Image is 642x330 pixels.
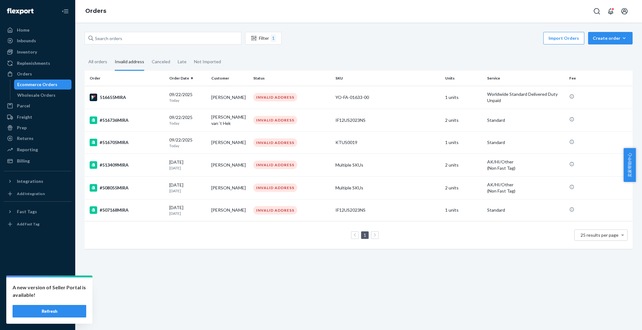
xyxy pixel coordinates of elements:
td: 2 units [443,153,485,176]
div: Inbounds [17,38,36,44]
p: AK/HI/Other [487,182,564,188]
div: Add Integration [17,191,45,196]
a: Freight [4,112,71,122]
div: 09/22/2025 [169,137,206,148]
span: 25 results per page [581,232,618,238]
img: Flexport logo [7,8,34,14]
button: 卖家帮助中心 [624,148,636,182]
div: 516655MIRA [90,94,164,101]
div: Freight [17,114,32,120]
a: Billing [4,156,71,166]
div: INVALID ADDRESS [253,183,297,192]
a: Inbounds [4,36,71,46]
td: [PERSON_NAME] [209,131,251,153]
a: Add Fast Tag [4,219,71,229]
div: Add Fast Tag [17,221,39,227]
a: Returns [4,133,71,143]
td: 2 units [443,176,485,199]
div: INVALID ADDRESS [253,161,297,169]
div: INVALID ADDRESS [253,116,297,124]
a: Add Integration [4,189,71,199]
td: 1 units [443,131,485,153]
div: [DATE] [169,204,206,216]
div: (Non Fast Tag) [487,165,564,171]
p: AK/HI/Other [487,159,564,165]
div: INVALID ADDRESS [253,138,297,147]
p: Standard [487,117,564,123]
div: Prep [17,125,27,131]
div: #513409MIRA [90,161,164,169]
div: 1 [271,34,276,42]
div: Invalid address [115,54,144,71]
td: [PERSON_NAME] van ‘t Hek [209,109,251,131]
div: Fast Tags [17,209,37,215]
td: 1 units [443,199,485,221]
button: Give Feedback [4,312,71,322]
a: Reporting [4,145,71,155]
p: Standard [487,207,564,213]
p: Standard [487,139,564,146]
div: #507168MIRA [90,206,164,214]
th: Status [251,71,333,86]
div: [DATE] [169,159,206,171]
a: Page 1 is your current page [362,232,367,238]
div: Billing [17,158,30,164]
div: Home [17,27,29,33]
a: Ecommerce Orders [14,80,72,90]
a: Home [4,25,71,35]
th: Fee [567,71,633,86]
td: [PERSON_NAME] [209,153,251,176]
div: Parcel [17,103,30,109]
td: 1 units [443,86,485,109]
a: Replenishments [4,58,71,68]
div: Create order [593,35,628,41]
th: Order [85,71,167,86]
div: Reporting [17,147,38,153]
button: Open account menu [618,5,631,18]
div: Ecommerce Orders [17,81,57,88]
button: Filter [245,32,282,44]
p: A new version of Seller Portal is available! [13,284,86,299]
a: Orders [4,69,71,79]
p: Worldwide Standard Delivered Duty Unpaid [487,91,564,104]
div: YO-FA-01633-00 [335,94,440,101]
div: 09/22/2025 [169,91,206,103]
div: 09/22/2025 [169,114,206,126]
div: (Non Fast Tag) [487,188,564,194]
p: [DATE] [169,188,206,193]
button: Import Orders [543,32,584,44]
a: Help Center [4,302,71,312]
div: Canceled [152,54,170,70]
p: Today [169,121,206,126]
div: Integrations [17,178,43,184]
p: [DATE] [169,165,206,171]
th: SKU [333,71,443,86]
p: [DATE] [169,211,206,216]
div: All orders [88,54,107,70]
div: #508055MIRA [90,184,164,192]
td: [PERSON_NAME] [209,199,251,221]
button: Create order [588,32,633,44]
td: 2 units [443,109,485,131]
div: Orders [17,71,32,77]
div: #516705MIRA [90,139,164,146]
button: Refresh [13,305,86,317]
div: Not Imported [194,54,221,70]
a: Talk to Support [4,291,71,301]
th: Units [443,71,485,86]
a: Wholesale Orders [14,90,72,100]
div: Returns [17,135,34,142]
div: INVALID ADDRESS [253,93,297,101]
th: Service [485,71,567,86]
p: Today [169,143,206,148]
a: Prep [4,123,71,133]
a: Parcel [4,101,71,111]
div: #516736MIRA [90,116,164,124]
th: Order Date [167,71,209,86]
button: Open Search Box [591,5,603,18]
a: Inventory [4,47,71,57]
p: Today [169,98,206,103]
td: Multiple SKUs [333,176,443,199]
div: KTUS0019 [335,139,440,146]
